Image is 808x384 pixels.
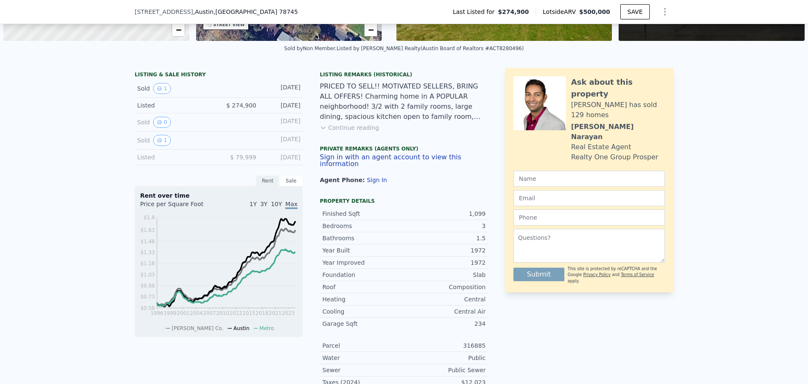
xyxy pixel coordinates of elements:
span: − [368,24,374,35]
div: Real Estate Agent [571,142,631,152]
span: Last Listed for [453,8,498,16]
a: Terms of Service [621,272,654,277]
div: Parcel [322,341,404,350]
span: [PERSON_NAME] Co. [172,325,223,331]
button: View historical data [153,83,171,94]
div: [DATE] [263,117,300,128]
div: Roof [322,283,404,291]
tspan: $0.88 [141,283,155,289]
div: Listed [137,101,212,110]
button: SAVE [620,4,650,19]
tspan: 2012 [229,310,242,316]
div: Foundation [322,271,404,279]
tspan: $1.48 [141,239,155,244]
div: Sold [137,83,212,94]
tspan: 2007 [203,310,216,316]
div: 1.5 [404,234,486,242]
div: Sold [137,117,212,128]
input: Name [513,171,665,187]
div: Heating [322,295,404,303]
div: [DATE] [263,101,300,110]
tspan: $1.33 [141,250,155,255]
span: [STREET_ADDRESS] [135,8,193,16]
div: 3 [404,222,486,230]
div: LISTING & SALE HISTORY [135,71,303,80]
button: Submit [513,268,564,281]
tspan: 2010 [216,310,229,316]
tspan: 2015 [242,310,255,316]
div: Year Built [322,246,404,255]
tspan: 2023 [282,310,295,316]
div: Water [322,354,404,362]
span: , Austin [193,8,298,16]
div: [PERSON_NAME] Narayan [571,122,665,142]
div: Composition [404,283,486,291]
a: Privacy Policy [583,272,611,277]
button: View historical data [153,117,171,128]
tspan: 1996 [151,310,164,316]
span: 1Y [250,201,257,207]
tspan: 1999 [164,310,177,316]
a: Zoom out [364,24,377,36]
div: [DATE] [263,153,300,161]
div: Listed [137,153,212,161]
div: 316885 [404,341,486,350]
button: Continue reading [320,124,379,132]
tspan: $1.03 [141,272,155,278]
span: 3Y [260,201,267,207]
span: $ 274,900 [226,102,256,109]
tspan: $1.63 [141,227,155,233]
div: Bedrooms [322,222,404,230]
button: View historical data [153,135,171,146]
span: Austin [234,325,250,331]
span: $ 79,999 [230,154,256,161]
input: Email [513,190,665,206]
div: PRICED TO SELL!! MOTIVATED SELLERS, BRING ALL OFFERS! Charming home in A POPULAR neighborhood! 3/... [320,81,488,122]
div: Sale [279,175,303,186]
a: Zoom out [172,24,185,36]
div: Public [404,354,486,362]
div: Sewer [322,366,404,374]
div: Central [404,295,486,303]
tspan: $1.8 [144,215,155,220]
div: 1,099 [404,209,486,218]
div: Finished Sqft [322,209,404,218]
tspan: 2021 [269,310,282,316]
div: Realty One Group Prosper [571,152,658,162]
tspan: 2004 [190,310,203,316]
div: [DATE] [263,135,300,146]
div: [DATE] [263,83,300,94]
span: Max [285,201,298,209]
tspan: $0.73 [141,294,155,300]
tspan: $1.18 [141,260,155,266]
tspan: $0.58 [141,305,155,311]
span: Metro [260,325,274,331]
div: Price per Square Foot [140,200,219,213]
div: Sold by Non Member . [284,46,336,51]
div: Listing Remarks (Historical) [320,71,488,78]
tspan: 2001 [177,310,190,316]
div: Public Sewer [404,366,486,374]
div: 234 [404,320,486,328]
div: STREET VIEW [213,21,245,28]
button: Sign In [367,177,387,183]
div: Year Improved [322,258,404,267]
span: 10Y [271,201,282,207]
div: Rent over time [140,191,298,200]
div: Central Air [404,307,486,316]
div: Garage Sqft [322,320,404,328]
div: This site is protected by reCAPTCHA and the Google and apply. [568,266,665,284]
span: − [175,24,181,35]
div: Sold [137,135,212,146]
div: Slab [404,271,486,279]
span: Lotside ARV [543,8,579,16]
div: Property details [320,198,488,204]
div: Listed by [PERSON_NAME] Realty (Austin Board of Realtors #ACT8280496) [337,46,524,51]
tspan: 2018 [255,310,268,316]
button: Sign in with an agent account to view this information [320,154,488,167]
div: [PERSON_NAME] has sold 129 homes [571,100,665,120]
span: $500,000 [579,8,610,15]
div: Cooling [322,307,404,316]
div: 1972 [404,258,486,267]
div: Private Remarks (Agents Only) [320,145,488,154]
